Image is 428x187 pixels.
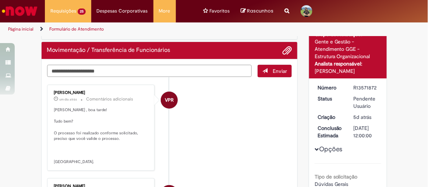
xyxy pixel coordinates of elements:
[315,173,358,180] b: Tipo de solicitação
[315,60,381,67] div: Analista responsável:
[60,97,77,102] time: 29/09/2025 14:42:16
[312,124,348,139] dt: Conclusão Estimada
[315,67,381,75] div: [PERSON_NAME]
[8,26,33,32] a: Página inicial
[1,4,39,18] img: ServiceNow
[312,95,348,102] dt: Status
[50,7,76,15] span: Requisições
[258,65,292,77] button: Enviar
[282,46,292,55] button: Adicionar anexos
[54,107,149,165] p: [PERSON_NAME] , boa tarde! Tudo bem? O processo foi realizado conforme solicitado, preciso que vo...
[161,92,178,109] div: Vanessa Paiva Ribeiro
[60,97,77,102] span: um dia atrás
[54,91,149,95] div: [PERSON_NAME]
[78,8,86,15] span: 25
[354,114,372,120] span: 5d atrás
[354,114,372,120] time: 26/09/2025 17:00:15
[354,113,379,121] div: 26/09/2025 17:00:15
[86,96,134,102] small: Comentários adicionais
[159,7,170,15] span: More
[210,7,230,15] span: Favoritos
[354,124,379,139] div: [DATE] 12:00:00
[241,7,274,14] a: No momento, sua lista de rascunhos tem 0 Itens
[312,84,348,91] dt: Número
[312,113,348,121] dt: Criação
[354,95,379,110] div: Pendente Usuário
[6,22,244,36] ul: Trilhas de página
[354,84,379,91] div: R13571872
[97,7,148,15] span: Despesas Corporativas
[247,7,274,14] span: Rascunhos
[47,47,170,54] h2: Movimentação / Transferência de Funcionários Histórico de tíquete
[165,91,174,109] span: VPR
[47,65,252,77] textarea: Digite sua mensagem aqui...
[273,68,287,74] span: Enviar
[49,26,104,32] a: Formulário de Atendimento
[315,38,381,60] div: Gente e Gestão - Atendimento GGE - Estrutura Organizacional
